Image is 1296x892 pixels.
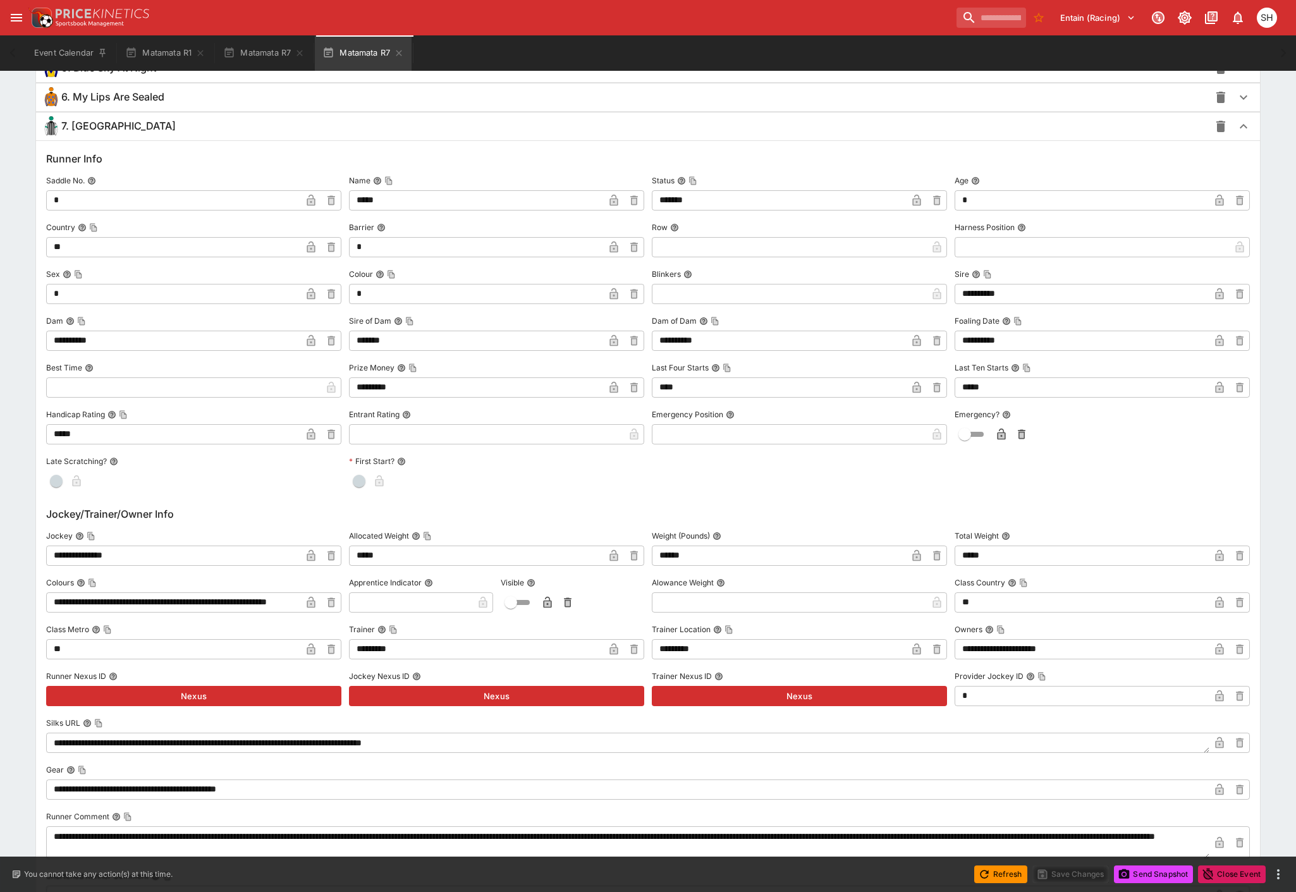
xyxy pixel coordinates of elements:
[61,90,164,104] span: 6. My Lips Are Sealed
[349,686,644,706] button: Nexus
[349,222,374,233] p: Barrier
[1029,8,1049,28] button: No Bookmarks
[349,577,422,588] p: Apprentice Indicator
[408,364,417,372] button: Copy To Clipboard
[652,530,710,541] p: Weight (Pounds)
[955,577,1005,588] p: Class Country
[985,625,994,634] button: OwnersCopy To Clipboard
[66,766,75,774] button: GearCopy To Clipboard
[41,116,61,137] img: agera_64x64.png
[46,530,73,541] p: Jockey
[46,718,80,728] p: Silks URL
[405,317,414,326] button: Copy To Clipboard
[1253,4,1281,32] button: Scott Hunt
[109,457,118,466] button: Late Scratching?
[89,223,98,232] button: Copy To Clipboard
[699,317,708,326] button: Dam of DamCopy To Clipboard
[349,362,394,373] p: Prize Money
[716,578,725,587] button: Alowance Weight
[955,175,969,186] p: Age
[377,625,386,634] button: TrainerCopy To Clipboard
[87,532,95,541] button: Copy To Clipboard
[103,625,112,634] button: Copy To Clipboard
[957,8,1026,28] input: search
[1019,578,1028,587] button: Copy To Clipboard
[384,176,393,185] button: Copy To Clipboard
[46,577,74,588] p: Colours
[46,671,106,681] p: Runner Nexus ID
[652,315,697,326] p: Dam of Dam
[412,532,420,541] button: Allocated WeightCopy To Clipboard
[61,119,176,133] span: 7. [GEOGRAPHIC_DATA]
[527,578,535,587] button: Visible
[1011,364,1020,372] button: Last Ten StartsCopy To Clipboard
[1147,6,1170,29] button: Connected to PK
[711,364,720,372] button: Last Four StartsCopy To Clipboard
[1013,317,1022,326] button: Copy To Clipboard
[349,624,375,635] p: Trainer
[24,869,173,880] p: You cannot take any action(s) at this time.
[1198,865,1266,883] button: Close Event
[387,270,396,279] button: Copy To Clipboard
[1017,223,1026,232] button: Harness Position
[27,35,115,71] button: Event Calendar
[397,457,406,466] button: First Start?
[107,410,116,419] button: Handicap RatingCopy To Clipboard
[118,35,213,71] button: Matamata R1
[46,456,107,467] p: Late Scratching?
[726,410,735,419] button: Emergency Position
[996,625,1005,634] button: Copy To Clipboard
[713,625,722,634] button: Trainer LocationCopy To Clipboard
[5,6,28,29] button: open drawer
[688,176,697,185] button: Copy To Clipboard
[216,35,312,71] button: Matamata R7
[373,176,382,185] button: NameCopy To Clipboard
[46,362,82,373] p: Best Time
[46,175,85,186] p: Saddle No.
[1114,865,1193,883] button: Send Snapshot
[711,317,719,326] button: Copy To Clipboard
[1002,317,1011,326] button: Foaling DateCopy To Clipboard
[652,269,681,279] p: Blinkers
[56,9,149,18] img: PriceKinetics
[983,270,992,279] button: Copy To Clipboard
[94,719,103,728] button: Copy To Clipboard
[712,532,721,541] button: Weight (Pounds)
[87,176,96,185] button: Saddle No.
[83,719,92,728] button: Silks URLCopy To Clipboard
[652,577,714,588] p: Alowance Weight
[63,270,71,279] button: SexCopy To Clipboard
[315,35,412,71] button: Matamata R7
[389,625,398,634] button: Copy To Clipboard
[714,672,723,681] button: Trainer Nexus ID
[376,270,384,279] button: ColourCopy To Clipboard
[652,409,723,420] p: Emergency Position
[92,625,101,634] button: Class MetroCopy To Clipboard
[46,811,109,822] p: Runner Comment
[85,364,94,372] button: Best Time
[46,506,1250,522] h6: Jockey/Trainer/Owner Info
[652,624,711,635] p: Trainer Location
[56,21,124,27] img: Sportsbook Management
[955,409,1000,420] p: Emergency?
[423,532,432,541] button: Copy To Clipboard
[349,175,370,186] p: Name
[41,87,61,107] img: my-lips-are-sealed_64x64.png
[1226,6,1249,29] button: Notifications
[1008,578,1017,587] button: Class CountryCopy To Clipboard
[119,410,128,419] button: Copy To Clipboard
[78,223,87,232] button: CountryCopy To Clipboard
[1037,672,1046,681] button: Copy To Clipboard
[394,317,403,326] button: Sire of DamCopy To Clipboard
[955,362,1008,373] p: Last Ten Starts
[652,175,675,186] p: Status
[652,671,712,681] p: Trainer Nexus ID
[1257,8,1277,28] div: Scott Hunt
[349,315,391,326] p: Sire of Dam
[974,865,1027,883] button: Refresh
[112,812,121,821] button: Runner CommentCopy To Clipboard
[377,223,386,232] button: Barrier
[88,578,97,587] button: Copy To Clipboard
[955,530,999,541] p: Total Weight
[677,176,686,185] button: StatusCopy To Clipboard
